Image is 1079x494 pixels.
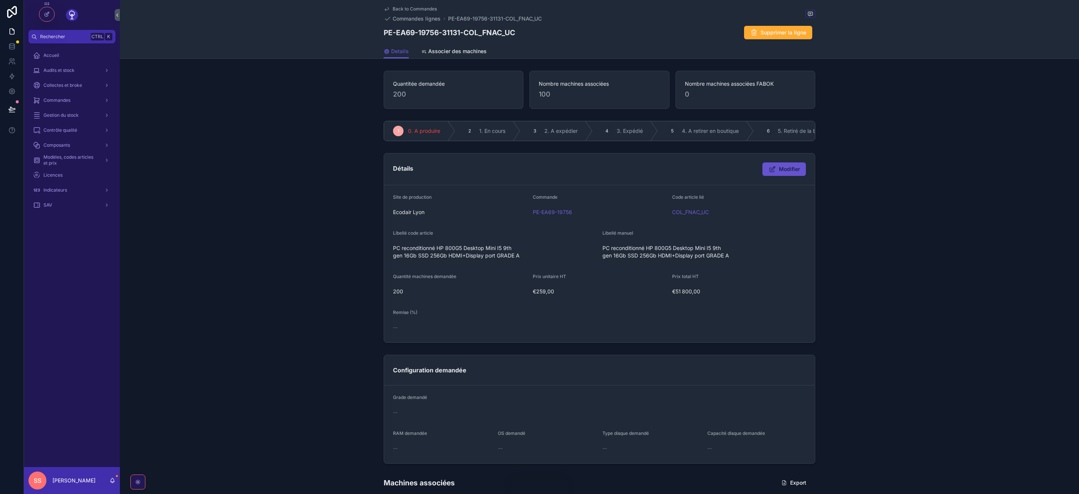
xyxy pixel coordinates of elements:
span: Remise (%) [393,309,417,315]
span: -- [498,445,502,452]
span: 4. A retirer en boutique [682,127,739,135]
span: Associer des machines [428,48,487,55]
span: -- [393,324,398,331]
span: Rechercher [40,34,88,40]
a: Audits et stock [28,64,115,77]
span: Ecodair Lyon [393,208,424,216]
button: RechercherCtrlK [28,30,115,43]
h2: Configuration demandée [393,364,466,376]
span: Libellé manuel [602,230,633,236]
h2: Détails [393,162,413,174]
span: Nombre machines associées [539,80,660,88]
span: -- [602,445,607,452]
span: SAV [43,202,52,208]
a: Indicateurs [28,183,115,197]
span: Ctrl [91,33,104,40]
span: Composants [43,142,70,148]
span: 100 [539,89,660,100]
span: -- [707,445,712,452]
span: 4 [605,128,608,134]
span: 0. A produire [408,127,440,135]
a: Collectes et broke [28,79,115,92]
span: Accueil [43,52,59,58]
a: Commandes [28,94,115,107]
a: Contrôle qualité [28,124,115,137]
span: Details [391,48,409,55]
p: [PERSON_NAME] [52,477,96,484]
button: Supprimer la ligne [744,26,812,39]
a: Licences [28,168,115,182]
span: Commande [533,194,557,200]
span: 2. A expédier [544,127,578,135]
a: Gestion du stock [28,109,115,122]
a: Modèles, codes articles et prix [28,153,115,167]
a: SAV [28,198,115,212]
span: 5 [671,128,674,134]
a: Composants [28,138,115,152]
span: 1. En cours [479,127,505,135]
span: Supprimer la ligne [761,29,806,36]
span: 0 [685,89,806,100]
span: -- [393,445,398,452]
h1: PE-EA69-19756-31131-COL_FNAC_UC [384,27,515,38]
span: Commandes [43,97,70,103]
span: €51 800,00 [672,288,806,295]
span: -- [393,409,398,416]
span: Prix total HT [672,274,699,279]
span: Collectes et broke [43,82,82,88]
span: Indicateurs [43,187,67,193]
span: 6 [767,128,770,134]
span: Quantitée demandée [393,80,514,88]
span: 200 [393,89,514,100]
a: Accueil [28,49,115,62]
span: 1 [398,128,399,134]
span: Modifier [779,165,800,173]
a: Associer des machines [421,45,487,60]
span: 200 [393,288,527,295]
span: Capacité disque demandée [707,430,765,436]
span: PC reconditionné HP 800G5 Desktop Mini I5 9th gen 16Gb SSD 256Gb HDMI+Display port GRADE A [602,244,806,259]
a: Details [384,45,409,59]
span: Contrôle qualité [43,127,77,133]
a: COL_FNAC_UC [672,208,709,216]
span: OS demandé [498,430,525,436]
a: PE-EA69-19756-31131-COL_FNAC_UC [448,15,542,22]
span: Code article lié [672,194,704,200]
span: €259,00 [533,288,667,295]
span: 3. Expédié [617,127,643,135]
a: Back to Commandes [384,6,437,12]
div: scrollable content [24,43,120,222]
img: App logo [66,9,78,21]
span: Commandes lignes [393,15,441,22]
span: 2 [468,128,471,134]
span: Site de production [393,194,432,200]
span: 5. Retiré de la boutique [778,127,835,135]
a: Commandes lignes [384,15,441,22]
span: Nombre machines associées FABOK [685,80,806,88]
span: RAM demandée [393,430,427,436]
span: K [106,34,112,40]
span: Audits et stock [43,67,75,73]
button: Export [775,476,812,490]
span: Type disque demandé [602,430,649,436]
span: Modèles, codes articles et prix [43,154,98,166]
span: Back to Commandes [393,6,437,12]
span: Licences [43,172,63,178]
span: Gestion du stock [43,112,79,118]
span: SS [34,476,41,485]
span: PC reconditionné HP 800G5 Desktop Mini I5 9th gen 16Gb SSD 256Gb HDMI+Display port GRADE A [393,244,596,259]
h1: Machines associées [384,478,455,488]
span: Grade demandé [393,394,427,400]
button: Modifier [762,162,806,176]
span: Quantité machines demandée [393,274,456,279]
a: PE-EA69-19756 [533,208,572,216]
span: Libellé code article [393,230,433,236]
span: Prix unitaire HT [533,274,566,279]
span: 3 [534,128,536,134]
